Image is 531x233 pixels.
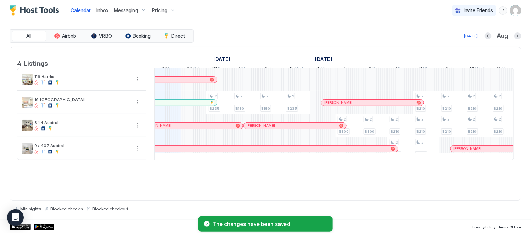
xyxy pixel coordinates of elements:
[499,6,507,15] div: menu
[510,5,521,16] div: User profile
[152,7,167,14] span: Pricing
[22,120,33,131] div: listing image
[499,94,501,99] span: 2
[344,66,347,73] span: 5
[497,32,509,40] span: Aug
[162,66,167,73] span: 29
[391,152,400,157] span: $200
[391,129,399,134] span: $210
[393,64,408,74] a: September 7, 2025
[447,117,449,122] span: 2
[211,64,227,74] a: August 31, 2025
[416,106,425,111] span: $210
[290,66,293,73] span: 3
[193,66,200,73] span: Sat
[17,57,48,68] span: 4 Listings
[210,106,219,111] span: $235
[48,31,83,41] button: Airbnb
[34,74,131,79] span: 116 Bardia
[235,106,244,111] span: $190
[92,206,128,211] span: Blocked checkout
[265,66,268,73] span: 2
[133,75,142,83] div: menu
[442,106,451,111] span: $210
[447,94,449,99] span: 2
[416,129,425,134] span: $210
[84,31,119,41] button: VRBO
[121,31,155,41] button: Booking
[468,129,477,134] span: $210
[7,209,24,226] div: Open Intercom Messenger
[423,66,432,73] span: Mon
[22,143,33,154] div: listing image
[367,64,381,74] a: September 6, 2025
[247,123,275,128] span: [PERSON_NAME]
[313,54,334,64] a: September 1, 2025
[171,33,185,39] span: Direct
[22,97,33,108] div: listing image
[395,117,398,122] span: 2
[473,117,475,122] span: 2
[168,66,173,73] span: Fri
[240,94,242,99] span: 2
[494,129,503,134] span: $210
[468,106,477,111] span: $210
[34,120,131,125] span: 344 Austral
[71,7,91,13] span: Calendar
[20,206,41,211] span: Min nights
[294,66,303,73] span: Wed
[212,54,232,64] a: August 14, 2025
[114,7,138,14] span: Messaging
[10,29,194,43] div: tab-group
[269,66,277,73] span: Tue
[143,123,172,128] span: [PERSON_NAME]
[324,100,352,105] span: [PERSON_NAME]
[263,64,278,74] a: September 2, 2025
[499,117,501,122] span: 2
[27,33,32,39] span: All
[157,31,192,41] button: Direct
[214,94,217,99] span: 2
[495,64,511,74] a: September 11, 2025
[160,64,175,74] a: August 29, 2025
[420,66,422,73] span: 8
[289,64,305,74] a: September 3, 2025
[133,33,151,39] span: Booking
[212,66,217,73] span: 31
[34,143,131,148] span: 9 / 407 Austral
[373,66,379,73] span: Sat
[287,106,297,111] span: $235
[133,121,142,130] div: menu
[261,106,270,111] span: $190
[71,7,91,14] a: Calendar
[133,75,142,83] button: More options
[99,33,112,39] span: VRBO
[394,66,397,73] span: 7
[62,33,77,39] span: Airbnb
[292,94,294,99] span: 2
[416,152,426,157] span: $200
[342,64,355,74] a: September 5, 2025
[133,144,142,153] button: More options
[96,7,108,14] a: Inbox
[239,66,241,73] span: 1
[485,32,492,39] button: Previous month
[446,66,449,73] span: 9
[421,140,423,145] span: 2
[237,64,253,74] a: September 1, 2025
[468,64,487,74] a: September 10, 2025
[464,33,478,39] div: [DATE]
[133,98,142,107] button: More options
[266,94,268,99] span: 2
[96,7,108,13] span: Inbox
[463,32,479,40] button: [DATE]
[473,94,475,99] span: 2
[418,64,434,74] a: September 8, 2025
[339,129,349,134] span: $300
[398,66,406,73] span: Sun
[370,117,372,122] span: 2
[10,5,62,16] a: Host Tools Logo
[50,206,83,211] span: Blocked checkin
[497,66,501,73] span: 11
